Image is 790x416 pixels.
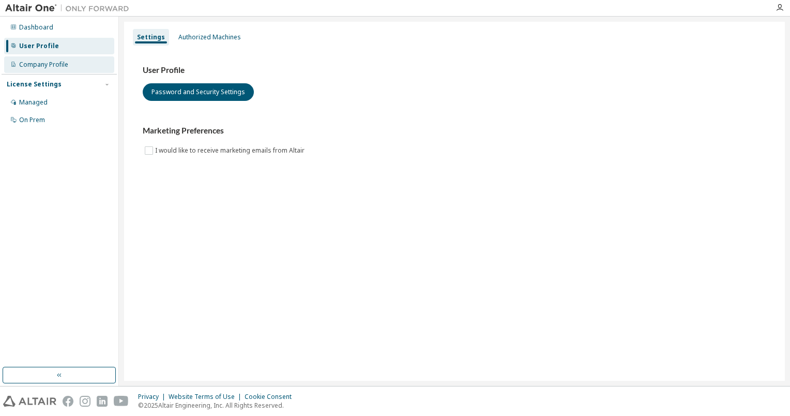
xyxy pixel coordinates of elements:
[19,42,59,50] div: User Profile
[5,3,134,13] img: Altair One
[97,396,108,407] img: linkedin.svg
[155,144,307,157] label: I would like to receive marketing emails from Altair
[80,396,90,407] img: instagram.svg
[143,126,766,136] h3: Marketing Preferences
[19,98,48,107] div: Managed
[169,393,245,401] div: Website Terms of Use
[63,396,73,407] img: facebook.svg
[7,80,62,88] div: License Settings
[138,401,298,410] p: © 2025 Altair Engineering, Inc. All Rights Reserved.
[19,23,53,32] div: Dashboard
[178,33,241,41] div: Authorized Machines
[143,83,254,101] button: Password and Security Settings
[3,396,56,407] img: altair_logo.svg
[138,393,169,401] div: Privacy
[137,33,165,41] div: Settings
[114,396,129,407] img: youtube.svg
[19,61,68,69] div: Company Profile
[19,116,45,124] div: On Prem
[143,65,766,76] h3: User Profile
[245,393,298,401] div: Cookie Consent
